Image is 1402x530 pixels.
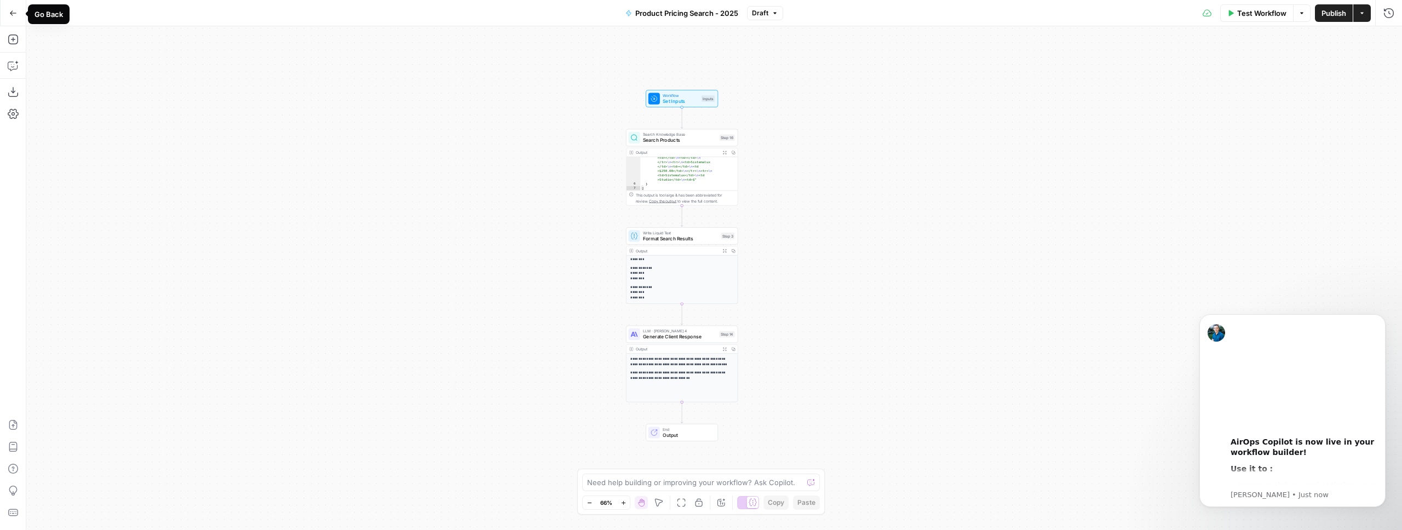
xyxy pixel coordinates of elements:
[35,9,63,20] div: Go Back
[797,498,815,508] span: Paste
[1237,8,1286,19] span: Test Workflow
[1321,8,1346,19] span: Publish
[643,333,716,340] span: Generate Client Response
[720,134,735,141] div: Step 16
[681,205,683,226] g: Edge from step_16 to step_3
[752,8,768,18] span: Draft
[643,230,718,236] span: Write Liquid Text
[643,136,717,143] span: Search Products
[636,346,718,352] div: Output
[721,233,734,239] div: Step 3
[626,129,738,206] div: Search Knowledge BaseSearch ProductsStep 16Output <td></td>\n<td></td>\n </tr>\n<tr>\n<td>Sistema...
[663,427,712,433] span: End
[768,498,784,508] span: Copy
[626,424,738,441] div: EndOutput
[627,182,641,186] div: 6
[663,431,712,439] span: Output
[600,498,612,507] span: 66%
[681,107,683,128] g: Edge from start to step_16
[681,402,683,423] g: Edge from step_14 to end
[636,192,735,204] div: This output is too large & has been abbreviated for review. to view the full content.
[702,95,715,102] div: Inputs
[649,199,676,203] span: Copy the output
[643,235,718,242] span: Format Search Results
[763,496,789,510] button: Copy
[643,328,716,334] span: LLM · [PERSON_NAME] 4
[643,131,717,137] span: Search Knowledge Base
[635,8,738,19] span: Product Pricing Search - 2025
[681,304,683,325] g: Edge from step_3 to step_14
[747,6,783,20] button: Draft
[626,90,738,107] div: WorkflowSet InputsInputs
[619,4,745,22] button: Product Pricing Search - 2025
[663,93,698,99] span: Workflow
[719,331,734,337] div: Step 14
[1183,298,1402,525] iframe: Intercom notifications message
[793,496,820,510] button: Paste
[636,149,718,155] div: Output
[663,97,698,105] span: Set Inputs
[636,248,718,254] div: Output
[627,186,641,191] div: 7
[1220,4,1293,22] button: Test Workflow
[1315,4,1353,22] button: Publish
